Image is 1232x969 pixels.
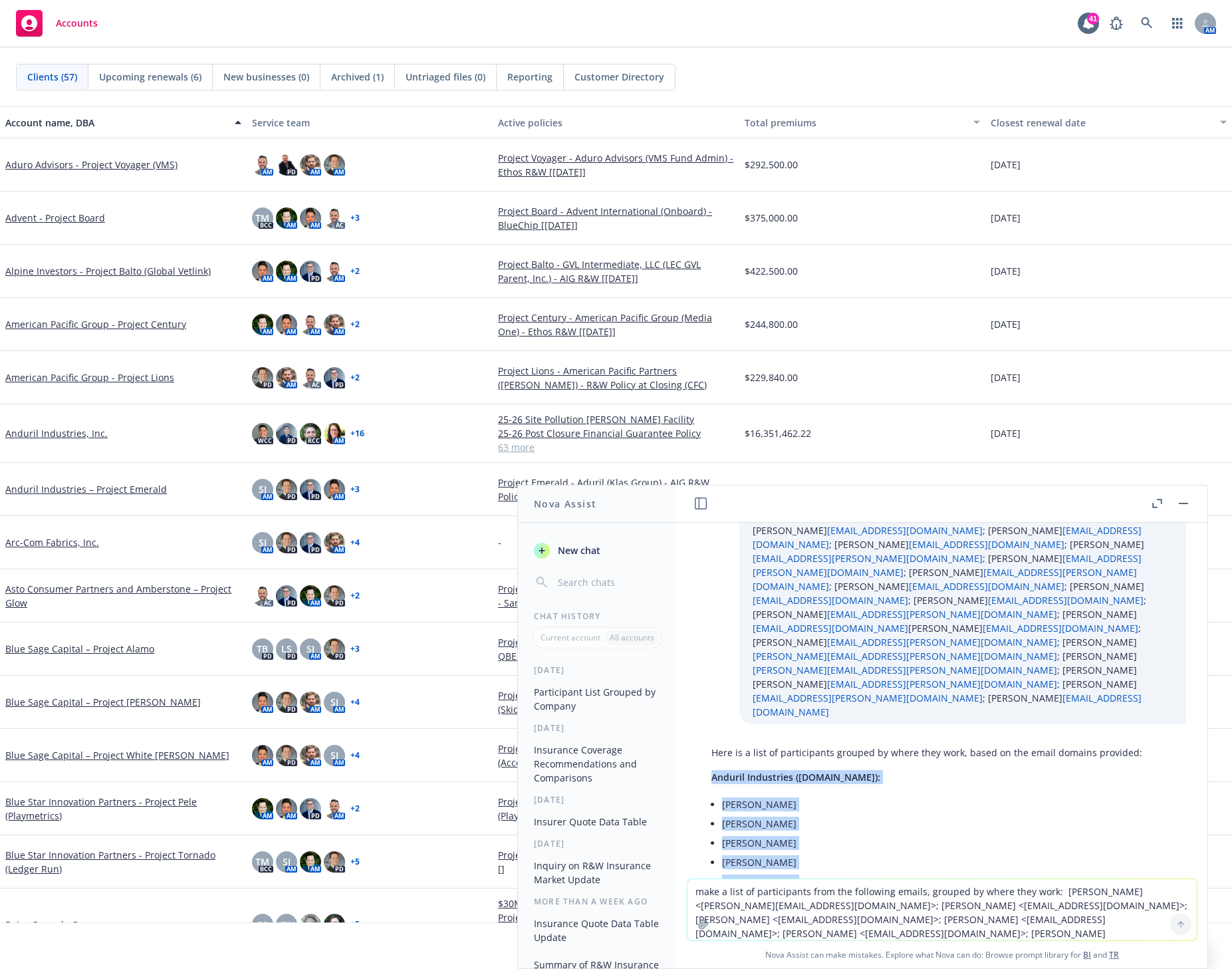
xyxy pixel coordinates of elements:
[5,918,114,932] a: Boise Cascade Company
[300,585,321,607] img: photo
[255,855,269,869] span: TM
[350,485,360,493] a: + 3
[276,423,297,444] img: photo
[247,106,493,138] button: Service team
[909,538,1064,551] a: [EMAIL_ADDRESS][DOMAIN_NAME]
[350,805,360,813] a: + 2
[252,367,273,388] img: photo
[555,573,661,592] input: Search chats
[498,151,734,179] a: Project Voyager - Aduro Advisors (VMS Fund Admin) - Ethos R&W [[DATE]]
[406,70,485,84] span: Untriaged files (0)
[827,608,1057,621] a: [EMAIL_ADDRESS][PERSON_NAME][DOMAIN_NAME]
[1087,13,1099,25] div: 41
[324,914,345,935] img: photo
[991,116,1212,130] div: Closest renewal date
[5,748,229,762] a: Blue Sage Capital – Project White [PERSON_NAME]
[259,535,267,549] span: SJ
[1134,10,1160,37] a: Search
[827,636,1057,648] a: [EMAIL_ADDRESS][PERSON_NAME][DOMAIN_NAME]
[745,211,798,225] span: $375,000.00
[753,692,1142,718] a: [EMAIL_ADDRESS][DOMAIN_NAME]
[324,154,345,176] img: photo
[350,321,360,329] a: + 2
[991,426,1021,440] span: [DATE]
[534,497,596,511] h1: Nova Assist
[518,896,677,907] div: More than a week ago
[745,264,798,278] span: $422,500.00
[991,158,1021,172] span: [DATE]
[5,795,241,823] a: Blue Star Innovation Partners - Project Pele (Playmetrics)
[5,848,241,876] a: Blue Star Innovation Partners - Project Tornado (Ledger Run)
[252,585,273,607] img: photo
[753,524,1142,551] a: [EMAIL_ADDRESS][DOMAIN_NAME]
[498,897,734,910] a: $30M Kidnap & [PERSON_NAME]
[324,261,345,282] img: photo
[255,211,269,225] span: TM
[985,106,1232,138] button: Closest renewal date
[300,479,321,500] img: photo
[252,745,273,766] img: photo
[324,314,345,335] img: photo
[498,116,734,130] div: Active policies
[991,482,1021,496] span: [DATE]
[252,314,273,335] img: photo
[257,642,268,656] span: TB
[745,426,811,440] span: $16,351,462.22
[988,594,1144,607] a: [EMAIL_ADDRESS][DOMAIN_NAME]
[555,543,600,557] span: New chat
[827,678,1057,690] a: [EMAIL_ADDRESS][PERSON_NAME][DOMAIN_NAME]
[753,650,1057,662] a: [PERSON_NAME][EMAIL_ADDRESS][PERSON_NAME][DOMAIN_NAME]
[1109,949,1119,960] a: TR
[300,798,321,819] img: photo
[350,374,360,382] a: + 2
[300,154,321,176] img: photo
[99,70,201,84] span: Upcoming renewals (6)
[331,70,384,84] span: Archived (1)
[252,692,273,713] img: photo
[498,910,734,938] a: Project Firepit - Boise Cascade ([PERSON_NAME]) - Ethos R&W ([DATE])
[991,370,1021,384] span: [DATE]
[529,912,666,948] button: Insurance Quote Data Table Update
[745,482,798,496] span: $725,000.00
[300,745,321,766] img: photo
[498,848,734,876] a: Project Tornado - BSIP (Ledger Run) - AIG R&W Policy []
[498,440,734,454] a: 63 more
[324,532,345,553] img: photo
[281,642,292,656] span: LS
[276,154,297,176] img: photo
[498,412,734,426] a: 25-26 Site Pollution [PERSON_NAME] Facility
[753,622,908,634] a: [EMAIL_ADDRESS][DOMAIN_NAME]
[610,632,654,643] p: All accounts
[498,311,734,339] a: Project Century - American Pacific Group (Media One) - Ethos R&W [[DATE]]
[5,158,178,172] a: Aduro Advisors - Project Voyager (VMS)
[498,742,734,769] a: Project White [PERSON_NAME] - Blue Sage Capital (Accessories Unlimited) - Ethos R&W [[DATE]]
[498,204,734,232] a: Project Board - Advent International (Onboard) - BlueChip [[DATE]]
[991,211,1021,225] span: [DATE]
[498,635,734,663] a: Project Alamo - Blue Sage Capital (Clean Scapes) - QBE R&W Policy [[DATE]]
[276,585,297,607] img: photo
[300,851,321,873] img: photo
[711,771,880,783] span: Anduril Industries ([DOMAIN_NAME]):
[276,479,297,500] img: photo
[5,116,227,130] div: Account name, DBA
[682,941,1202,968] span: Nova Assist can make mistakes. Explore what Nova can do: Browse prompt library for and
[1083,949,1091,960] a: BI
[350,214,360,222] a: + 3
[753,552,983,565] a: [EMAIL_ADDRESS][PERSON_NAME][DOMAIN_NAME]
[350,698,360,706] a: + 4
[1164,10,1191,37] a: Switch app
[276,208,297,229] img: photo
[753,594,908,607] a: [EMAIL_ADDRESS][DOMAIN_NAME]
[5,370,174,384] a: American Pacific Group - Project Lions
[753,692,983,704] a: [EMAIL_ADDRESS][PERSON_NAME][DOMAIN_NAME]
[991,317,1021,331] span: [DATE]
[498,364,734,392] a: Project Lions - American Pacific Partners ([PERSON_NAME]) - R&W Policy at Closing (CFC)
[300,532,321,553] img: photo
[745,116,966,130] div: Total premiums
[300,314,321,335] img: photo
[259,482,267,496] span: SJ
[300,261,321,282] img: photo
[324,585,345,607] img: photo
